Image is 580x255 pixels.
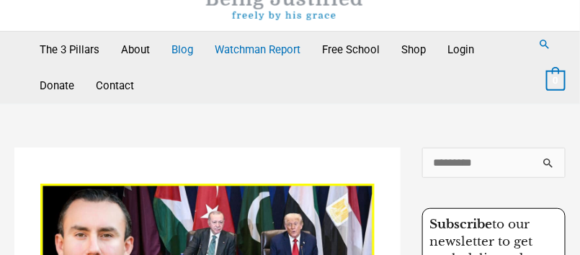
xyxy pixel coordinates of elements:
[546,73,566,86] a: View Shopping Cart, empty
[204,32,311,68] a: Watchman Report
[29,32,525,104] nav: Primary Site Navigation
[85,68,145,104] a: Contact
[110,32,161,68] a: About
[437,32,485,68] a: Login
[391,32,437,68] a: Shop
[29,32,110,68] a: The 3 Pillars
[553,75,558,86] span: 0
[430,217,493,232] strong: Subscribe
[161,32,204,68] a: Blog
[29,68,85,104] a: Donate
[539,37,552,50] a: Search button
[311,32,391,68] a: Free School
